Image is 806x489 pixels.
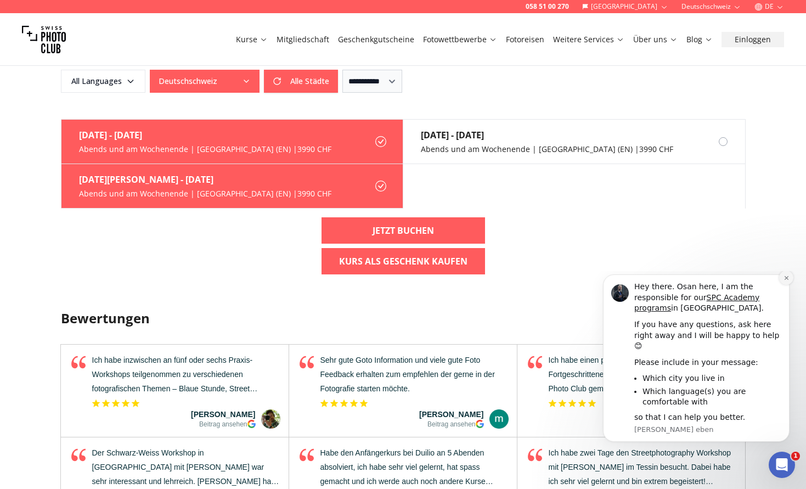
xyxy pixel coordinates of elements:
[633,34,678,45] a: Über uns
[769,452,795,478] iframe: Intercom live chat
[506,34,544,45] a: Fotoreisen
[682,32,717,47] button: Blog
[232,32,272,47] button: Kurse
[421,144,673,155] div: Abends und am Wochenende | [GEOGRAPHIC_DATA] (EN) | 3990 CHF
[553,34,624,45] a: Weitere Services
[501,32,549,47] button: Fotoreisen
[419,32,501,47] button: Fotowettbewerbe
[549,32,629,47] button: Weitere Services
[686,34,713,45] a: Blog
[61,310,746,327] h3: Bewertungen
[423,34,497,45] a: Fotowettbewerbe
[629,32,682,47] button: Über uns
[150,70,260,93] button: Deutschschweiz
[22,18,66,61] img: Swiss photo club
[63,71,144,91] span: All Languages
[322,248,485,274] a: Kurs als Geschenk kaufen
[264,70,338,93] button: Alle Städte
[79,188,331,199] div: Abends und am Wochenende | [GEOGRAPHIC_DATA] (EN) | 3990 CHF
[236,34,268,45] a: Kurse
[339,255,467,268] b: Kurs als Geschenk kaufen
[277,34,329,45] a: Mitgliedschaft
[79,173,331,186] div: [DATE][PERSON_NAME] - [DATE]
[373,224,434,237] b: Jetzt buchen
[79,144,331,155] div: Abends und am Wochenende | [GEOGRAPHIC_DATA] (EN) | 3990 CHF
[79,128,331,142] div: [DATE] - [DATE]
[338,34,414,45] a: Geschenkgutscheine
[791,452,800,460] span: 1
[272,32,334,47] button: Mitgliedschaft
[722,32,784,47] button: Einloggen
[421,128,673,142] div: [DATE] - [DATE]
[587,271,806,484] iframe: Intercom notifications Nachricht
[322,217,485,244] a: Jetzt buchen
[61,70,145,93] button: All Languages
[334,32,419,47] button: Geschenkgutscheine
[526,2,569,11] a: 058 51 00 270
